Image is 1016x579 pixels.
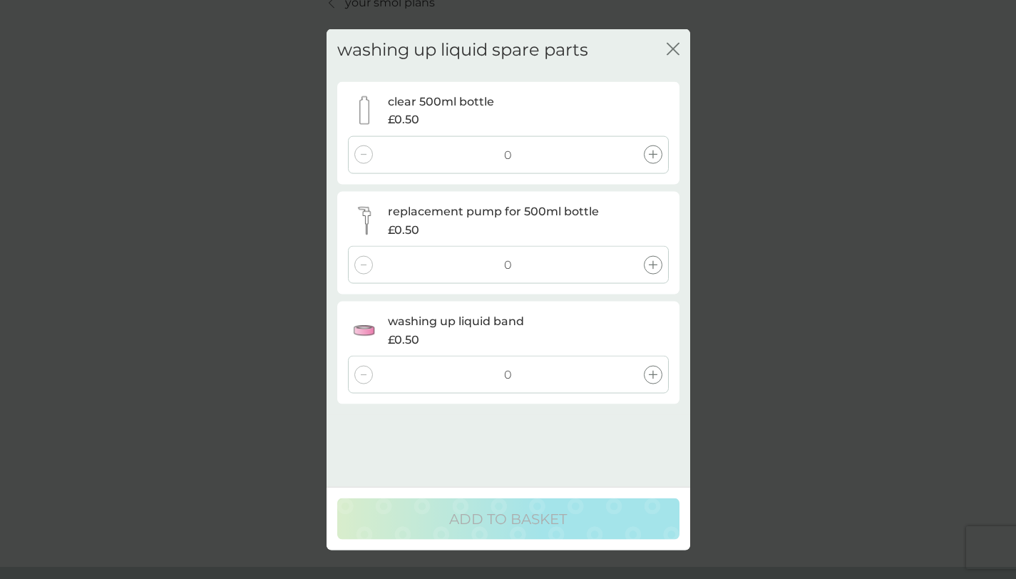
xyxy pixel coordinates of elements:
p: 0 [504,255,512,274]
button: close [667,43,679,58]
span: £0.50 [388,220,419,239]
img: replacement pump for 500ml bottle [350,206,379,235]
p: 0 [504,366,512,384]
p: clear 500ml bottle [388,92,494,111]
p: 0 [504,145,512,164]
span: £0.50 [388,111,419,129]
span: £0.50 [388,330,419,349]
button: ADD TO BASKET [337,498,679,539]
img: clear 500ml bottle [350,96,379,125]
p: washing up liquid band [388,312,524,331]
h2: washing up liquid spare parts [337,40,588,61]
p: replacement pump for 500ml bottle [388,203,599,221]
p: ADD TO BASKET [449,507,567,530]
img: washing up liquid band [350,316,379,344]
